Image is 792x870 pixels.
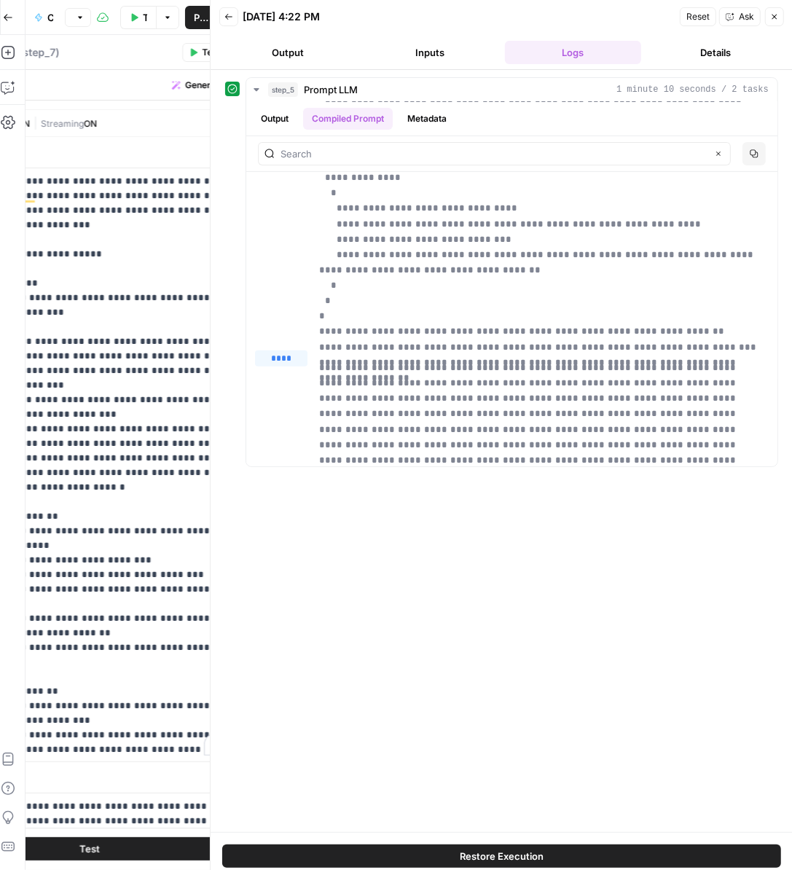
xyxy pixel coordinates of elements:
[252,108,297,130] button: Output
[30,115,41,130] span: |
[84,118,97,129] span: ON
[505,41,642,64] button: Logs
[460,849,544,863] span: Restore Execution
[194,10,208,25] span: Publish
[268,82,298,97] span: step_5
[281,146,707,161] input: Search
[362,41,499,64] button: Inputs
[143,10,147,25] span: Test Workflow
[65,8,91,27] button: Draft
[120,6,156,29] button: Test Workflow
[41,118,84,129] span: Streaming
[647,41,784,64] button: Details
[304,82,358,97] span: Prompt LLM
[47,10,53,25] span: ChatGPT Query with Cited Results
[185,6,217,29] button: Publish
[686,10,710,23] span: Reset
[616,83,769,96] span: 1 minute 10 seconds / 2 tasks
[19,45,59,60] span: ( step_7 )
[246,78,777,101] button: 1 minute 10 seconds / 2 tasks
[399,108,455,130] button: Metadata
[219,41,356,64] button: Output
[719,7,761,26] button: Ask
[680,7,716,26] button: Reset
[79,842,100,857] span: Test
[303,108,393,130] button: Compiled Prompt
[202,46,220,59] span: Test
[166,76,273,95] button: Generate with AI
[739,10,754,23] span: Ask
[26,6,62,29] button: ChatGPT Query with Cited Results
[185,79,254,92] span: Generate with AI
[182,43,227,62] button: Test
[246,102,777,466] div: 1 minute 10 seconds / 2 tasks
[222,844,781,868] button: Restore Execution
